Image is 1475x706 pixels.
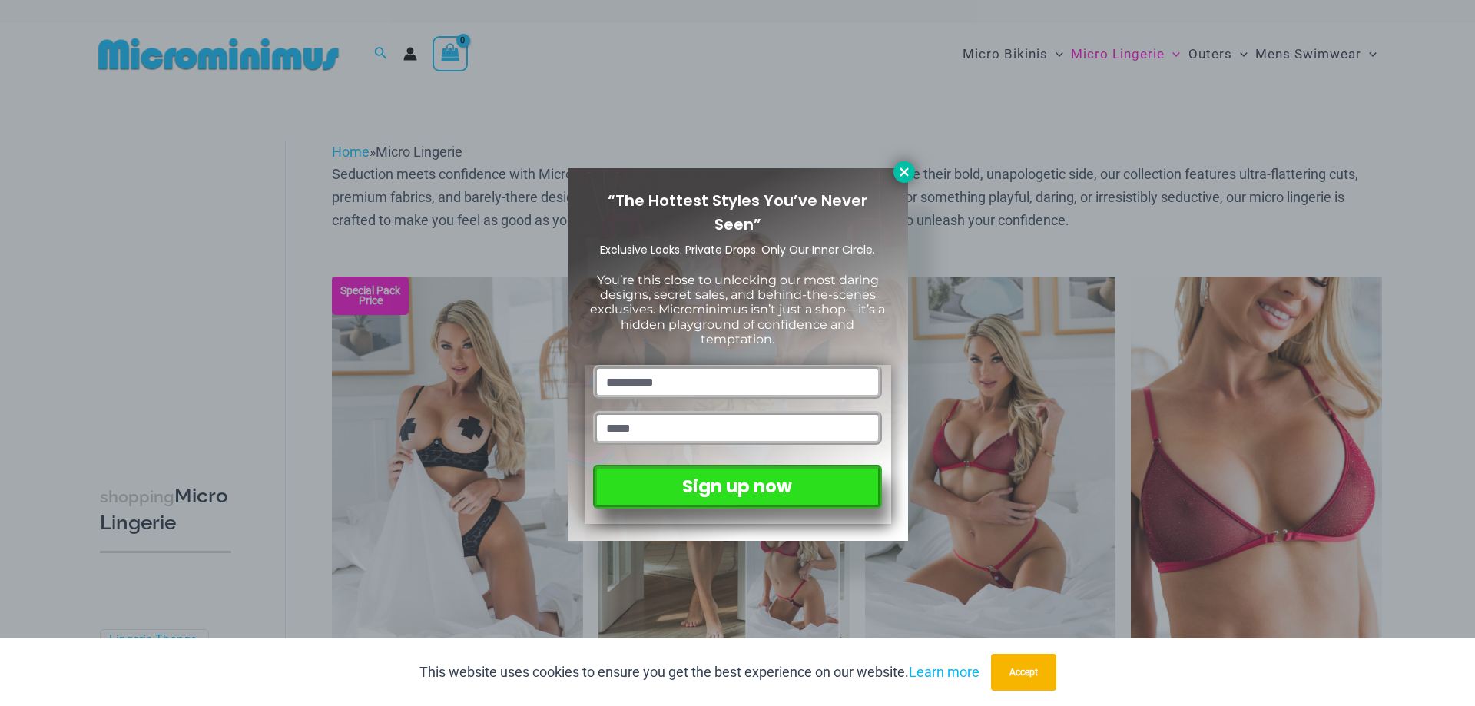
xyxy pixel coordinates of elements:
[909,664,979,680] a: Learn more
[991,654,1056,691] button: Accept
[593,465,881,509] button: Sign up now
[600,242,875,257] span: Exclusive Looks. Private Drops. Only Our Inner Circle.
[419,661,979,684] p: This website uses cookies to ensure you get the best experience on our website.
[608,190,867,235] span: “The Hottest Styles You’ve Never Seen”
[893,161,915,183] button: Close
[590,273,885,346] span: You’re this close to unlocking our most daring designs, secret sales, and behind-the-scenes exclu...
